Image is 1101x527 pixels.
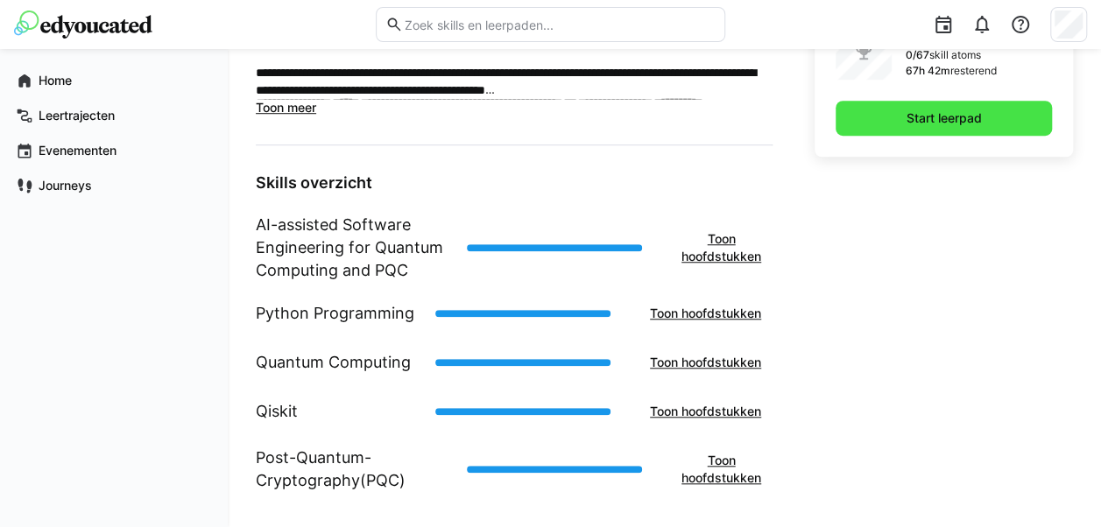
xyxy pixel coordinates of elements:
[639,345,773,380] button: Toon hoofdstukken
[256,214,453,282] h1: AI-assisted Software Engineering for Quantum Computing and PQC
[639,296,773,331] button: Toon hoofdstukken
[647,354,764,371] span: Toon hoofdstukken
[647,403,764,420] span: Toon hoofdstukken
[256,302,414,325] h1: Python Programming
[904,109,985,127] span: Start leerpad
[256,400,298,423] h1: Qiskit
[950,64,997,78] p: resterend
[647,305,764,322] span: Toon hoofdstukken
[679,452,764,487] span: Toon hoofdstukken
[670,443,773,495] button: Toon hoofdstukken
[256,351,411,374] h1: Quantum Computing
[679,230,764,265] span: Toon hoofdstukken
[929,48,981,62] p: skill atoms
[403,17,716,32] input: Zoek skills en leerpaden...
[256,173,773,193] h3: Skills overzicht
[639,394,773,429] button: Toon hoofdstukken
[836,101,1052,136] button: Start leerpad
[906,48,929,62] p: 0/67
[670,221,773,274] button: Toon hoofdstukken
[256,100,316,115] span: Toon meer
[256,446,453,492] h1: Post-Quantum-Cryptography(PQC)
[906,64,950,78] p: 67h 42m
